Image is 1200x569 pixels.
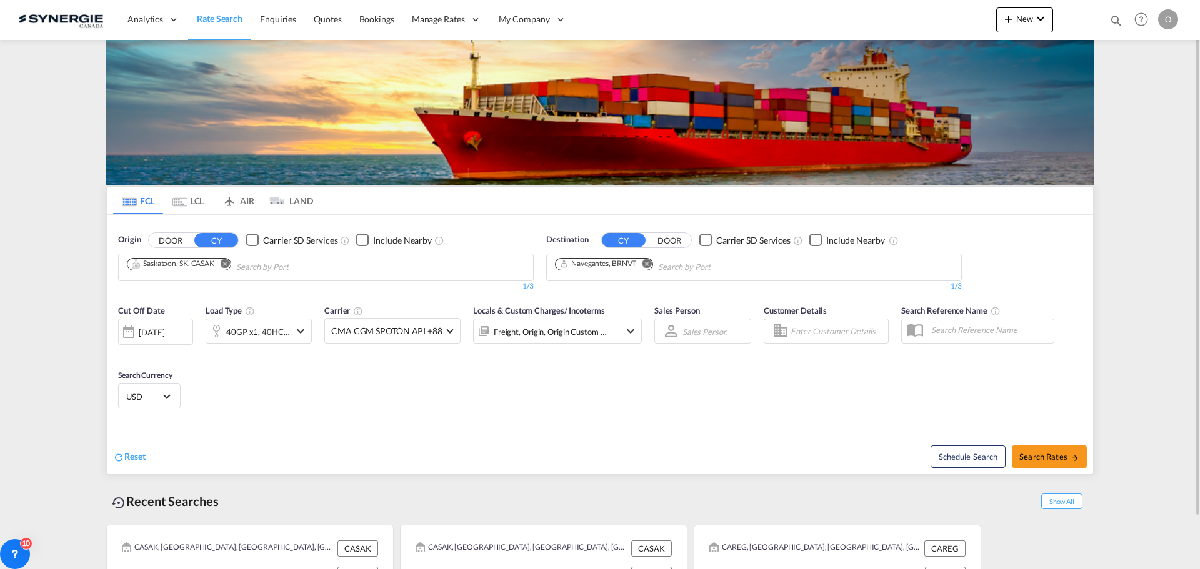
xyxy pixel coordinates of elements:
div: Carrier SD Services [263,234,337,247]
span: Search Rates [1019,452,1079,462]
span: CMA CGM SPOTON API +88 [331,325,442,337]
md-checkbox: Checkbox No Ink [699,234,791,247]
div: 1/3 [546,281,962,292]
md-tab-item: AIR [213,187,263,214]
md-select: Select Currency: $ USDUnited States Dollar [125,387,174,405]
md-icon: icon-chevron-down [293,324,308,339]
span: USD [126,391,161,402]
md-icon: Your search will be saved by the below given name [991,306,1001,316]
div: [DATE] [139,327,164,338]
md-icon: Unchecked: Ignores neighbouring ports when fetching rates.Checked : Includes neighbouring ports w... [434,235,444,245]
md-checkbox: Checkbox No Ink [809,234,885,247]
div: Saskatoon, SK, CASAK [131,259,214,269]
span: Cut Off Date [118,305,165,315]
span: Quotes [314,14,341,24]
span: Origin [118,234,141,246]
div: OriginDOOR CY Checkbox No InkUnchecked: Search for CY (Container Yard) services for all selected ... [107,215,1093,474]
div: [DATE] [118,319,193,345]
span: Search Currency [118,370,172,380]
md-select: Sales Person [681,322,729,340]
md-datepicker: Select [118,344,127,360]
md-tab-item: LCL [163,187,213,214]
div: CASAK, Saskatoon, SK, Canada, North America, Americas [416,540,628,557]
md-checkbox: Checkbox No Ink [246,234,337,247]
md-icon: icon-backup-restore [111,495,126,510]
div: CASAK, Saskatoon, SK, Canada, North America, Americas [122,540,334,557]
div: Freight Origin Origin Custom Destination Destination Custom Factory Stuffingicon-chevron-down [473,319,642,344]
div: CASAK [631,540,672,557]
md-checkbox: Checkbox No Ink [356,234,432,247]
span: New [1001,14,1048,24]
div: O [1158,9,1178,29]
md-tab-item: FCL [113,187,163,214]
md-icon: icon-airplane [222,194,237,203]
md-icon: icon-arrow-right [1071,453,1079,462]
button: DOOR [647,233,691,247]
span: Show All [1041,493,1082,509]
input: Enter Customer Details [791,322,884,340]
md-icon: icon-information-outline [245,306,255,316]
md-icon: icon-chevron-down [1033,11,1048,26]
button: icon-plus 400-fgNewicon-chevron-down [996,7,1053,32]
md-icon: Unchecked: Ignores neighbouring ports when fetching rates.Checked : Includes neighbouring ports w... [889,235,899,245]
div: Press delete to remove this chip. [559,259,639,269]
div: CASAK [337,540,378,557]
md-icon: icon-refresh [113,452,124,463]
md-icon: The selected Trucker/Carrierwill be displayed in the rate results If the rates are from another f... [353,306,363,316]
div: Navegantes, BRNVT [559,259,636,269]
input: Chips input. [236,257,355,277]
div: CAREG [924,540,966,557]
div: Recent Searches [106,487,224,515]
md-icon: Unchecked: Search for CY (Container Yard) services for all selected carriers.Checked : Search for... [793,235,803,245]
button: Remove [634,259,652,271]
span: Search Reference Name [901,305,1001,315]
md-icon: icon-plus 400-fg [1001,11,1016,26]
span: My Company [499,13,550,26]
span: Manage Rates [412,13,465,26]
span: Help [1131,9,1152,30]
button: Note: By default Schedule search will only considerorigin ports, destination ports and cut off da... [931,445,1006,468]
div: icon-refreshReset [113,450,146,464]
span: Analytics [127,13,163,26]
span: Sales Person [654,305,700,315]
md-chips-wrap: Chips container. Use arrow keys to select chips. [125,254,360,277]
img: LCL+%26+FCL+BACKGROUND.png [106,40,1094,185]
span: Locals & Custom Charges [473,305,605,315]
button: DOOR [149,233,192,247]
div: Press delete to remove this chip. [131,259,217,269]
span: Reset [124,451,146,462]
span: / Incoterms [564,305,605,315]
div: Include Nearby [826,234,885,247]
input: Chips input. [658,257,777,277]
span: Bookings [359,14,394,24]
span: Destination [546,234,589,246]
div: Include Nearby [373,234,432,247]
button: CY [194,233,238,247]
img: 1f56c880d42311ef80fc7dca854c8e59.png [19,6,103,34]
md-icon: Unchecked: Search for CY (Container Yard) services for all selected carriers.Checked : Search for... [340,235,350,245]
input: Search Reference Name [925,320,1054,339]
div: Carrier SD Services [716,234,791,247]
div: 40GP x1 40HC x1 [226,323,290,340]
span: Customer Details [764,305,827,315]
button: Search Ratesicon-arrow-right [1012,445,1087,468]
div: 1/3 [118,281,534,292]
button: Remove [212,259,231,271]
div: Freight Origin Origin Custom Destination Destination Custom Factory Stuffing [494,323,607,340]
md-chips-wrap: Chips container. Use arrow keys to select chips. [553,254,782,277]
md-icon: icon-magnify [1109,14,1123,27]
md-pagination-wrapper: Use the left and right arrow keys to navigate between tabs [113,187,313,214]
span: Rate Search [197,13,242,24]
button: CY [602,233,646,247]
md-icon: icon-chevron-down [623,324,638,339]
span: Load Type [206,305,255,315]
span: Enquiries [260,14,296,24]
div: icon-magnify [1109,14,1123,32]
span: Carrier [324,305,363,315]
div: 40GP x1 40HC x1icon-chevron-down [206,319,312,344]
div: Help [1131,9,1158,31]
div: CAREG, Regina, SK, Canada, North America, Americas [709,540,921,557]
md-tab-item: LAND [263,187,313,214]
